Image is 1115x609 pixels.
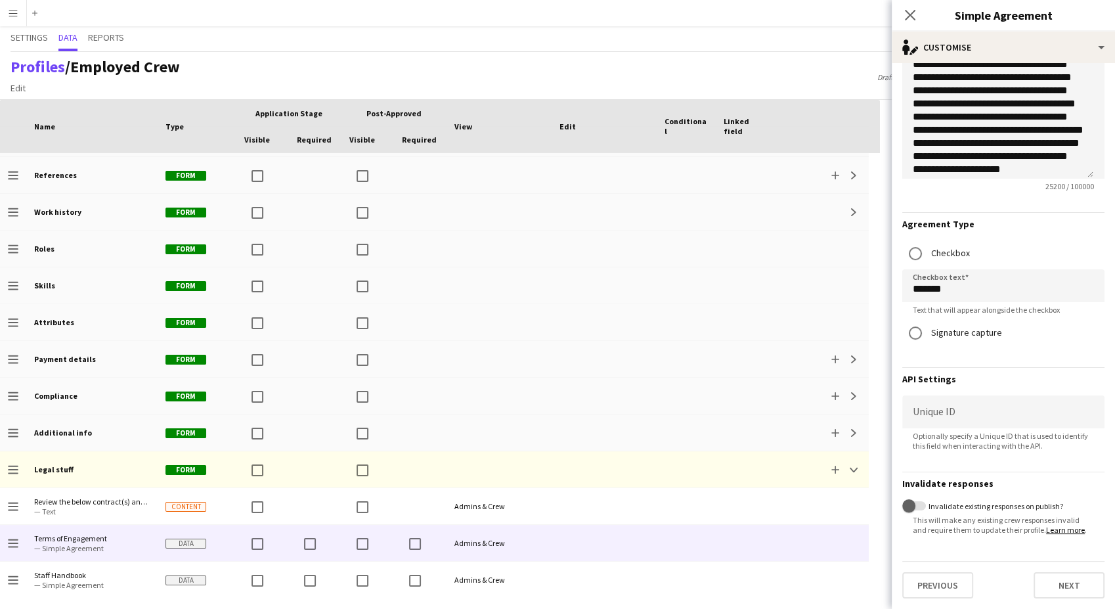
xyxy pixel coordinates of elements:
div: Admins & Crew [447,562,552,598]
b: Legal stuff [34,464,74,474]
span: Name [34,122,55,131]
span: Form [165,428,206,438]
span: — Simple Agreement [34,543,150,553]
a: Edit [5,79,31,97]
span: Staff Handbook [34,570,150,580]
b: References [34,170,77,180]
span: Form [165,465,206,475]
a: Profiles [11,56,65,77]
button: Next [1034,572,1104,598]
label: Invalidate existing responses on publish? [926,501,1063,510]
b: Additional info [34,428,92,438]
b: Attributes [34,317,74,327]
span: Form [165,318,206,328]
b: Skills [34,281,55,290]
span: View [454,122,472,131]
span: This will make any existing crew responses invalid and require them to update their profile. . [902,515,1104,535]
h3: API Settings [902,373,1104,385]
span: Conditional [665,116,708,136]
button: Previous [902,572,973,598]
h3: Agreement Type [902,218,1104,230]
span: Visible [349,135,375,145]
span: Optionally specify a Unique ID that is used to identify this field when interacting with the API. [902,431,1104,451]
span: Settings [11,33,48,42]
span: Draft saved at [DATE] 1:05pm [871,72,978,82]
span: Edit [11,82,26,94]
span: Visible [244,135,270,145]
span: Required [402,135,437,145]
b: Work history [34,207,81,217]
span: Linked field [724,116,767,136]
b: Payment details [34,354,96,364]
span: Form [165,392,206,401]
label: Checkbox [929,243,970,263]
div: Admins & Crew [447,488,552,524]
h1: / [11,57,180,77]
span: Data [165,575,206,585]
h3: Invalidate responses [902,478,1104,489]
div: Admins & Crew [447,525,552,561]
span: — Text [34,507,150,516]
span: Employed Crew [70,56,180,77]
span: Text that will appear alongside the checkbox [902,305,1070,315]
span: 25200 / 100000 [1035,181,1104,191]
h3: Simple Agreement [892,7,1115,24]
span: Form [165,355,206,365]
span: Type [165,122,184,131]
span: Terms of Engagement [34,533,150,543]
span: Required [297,135,332,145]
span: Content [165,502,206,512]
span: Form [165,208,206,217]
span: Data [58,33,77,42]
span: Reports [88,33,124,42]
span: — Simple Agreement [34,580,150,590]
b: Roles [34,244,55,254]
span: Form [165,171,206,181]
span: Data [165,539,206,549]
span: Review the below contract(s) and confirm acceptance of the terms within it(them). [34,497,150,507]
span: Form [165,281,206,291]
a: Learn more [1046,525,1085,535]
span: Post-Approved [366,108,422,118]
span: Edit [559,122,576,131]
span: Form [165,244,206,254]
div: Customise [892,32,1115,63]
label: Signature capture [929,323,1002,343]
span: Application stage [255,108,322,118]
b: Compliance [34,391,77,401]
